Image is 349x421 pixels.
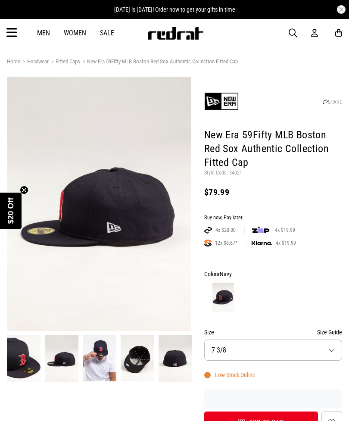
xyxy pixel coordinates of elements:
[204,84,239,119] img: New Era
[80,58,238,66] a: New Era 59Fifty MLB Boston Red Sox Authentic Collection Fitted Cap
[212,283,234,312] img: Navy
[204,394,342,403] iframe: Customer reviews powered by Trustpilot
[252,241,272,246] img: KLARNA
[64,29,86,37] a: Women
[204,215,342,221] div: Buy now, Pay later.
[212,240,241,246] span: 12x $6.67*
[204,327,342,337] div: Size
[204,227,212,234] img: AFTERPAY
[252,226,269,234] img: zip
[7,58,20,65] a: Home
[204,170,342,177] p: Style Code: 34021
[5,357,10,358] button: Next
[204,128,342,170] h1: New Era 59Fifty MLB Boston Red Sox Authentic Collection Fitted Cap
[212,227,239,234] span: 4x $20.00
[20,186,28,194] button: Close teaser
[100,29,114,37] a: Sale
[204,340,342,361] button: 7 3/8
[204,371,256,378] div: Low Stock Online
[323,99,342,105] a: SHARE
[317,327,342,337] button: Size Guide
[204,240,212,246] img: SPLITPAY
[272,240,299,246] span: 4x $19.99
[49,58,80,66] a: Fitted Caps
[7,335,41,382] img: New Era 59fifty Mlb Boston Red Sox Authentic Collection Fitted Cap in Blue
[212,346,226,354] span: 7 3/8
[7,77,191,331] img: New Era 59fifty Mlb Boston Red Sox Authentic Collection Fitted Cap in Blue
[147,27,204,40] img: Redrat logo
[83,335,116,381] img: New Era 59fifty Mlb Boston Red Sox Authentic Collection Fitted Cap in Blue
[20,58,49,66] a: Headwear
[159,335,192,382] img: New Era 59fifty Mlb Boston Red Sox Authentic Collection Fitted Cap in Blue
[37,29,50,37] a: Men
[204,187,342,197] div: $79.99
[220,271,232,278] span: Navy
[204,269,342,279] div: Colour
[6,197,15,224] span: $20 Off
[271,227,299,234] span: 4x $19.99
[121,335,154,381] img: New Era 59fifty Mlb Boston Red Sox Authentic Collection Fitted Cap in Blue
[114,6,235,13] span: [DATE] is [DATE]! Order now to get your gifts in time
[7,3,33,29] button: Open LiveChat chat widget
[45,335,78,382] img: New Era 59fifty Mlb Boston Red Sox Authentic Collection Fitted Cap in Blue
